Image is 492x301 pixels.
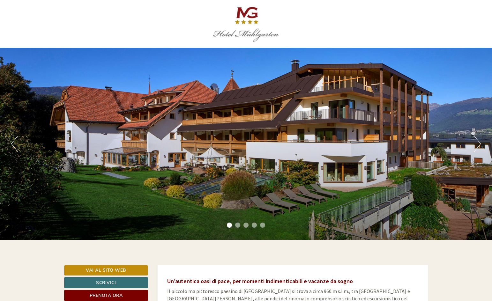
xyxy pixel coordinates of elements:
a: Prenota ora [64,290,148,301]
a: Vai al sito web [64,265,148,275]
button: Next [474,136,481,152]
button: Previous [11,136,18,152]
a: Scrivici [64,277,148,288]
span: Un’autentica oasi di pace, per momenti indimenticabili e vacanze da sogno [167,277,353,285]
